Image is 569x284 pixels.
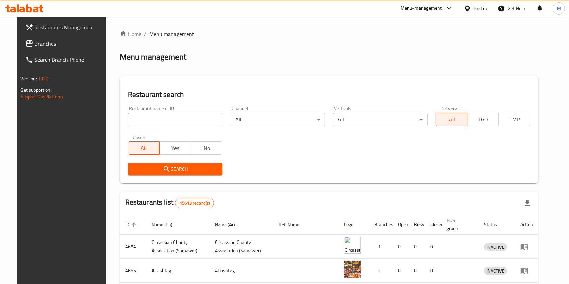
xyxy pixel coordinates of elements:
span: Menu management [149,30,194,38]
td: 4655 [120,259,146,283]
a: Branches [20,35,112,52]
th: Logo [338,214,369,235]
td: 0 [409,235,425,259]
span: M [557,5,561,12]
td: 2 [369,259,392,283]
div: Export file [519,195,536,211]
a: Home [120,30,141,38]
span: 15613 record(s) [175,200,214,206]
span: Status [484,221,506,229]
span: All [131,143,157,153]
td: #Hashtag [210,259,274,283]
th: Open [392,214,409,235]
span: Name (Ar) [215,221,244,229]
div: All [231,113,325,126]
h2: Menu management [120,52,186,62]
span: Version: [21,74,37,83]
button: Search [128,163,222,175]
nav: breadcrumb [120,30,539,38]
button: TGO [467,113,499,126]
span: Get support on: [21,86,52,94]
button: All [436,113,467,126]
a: Support.OpsPlatform [21,92,63,101]
td: 1 [369,235,392,259]
img: #Hashtag [344,261,361,278]
span: TMP [502,115,527,124]
h2: Restaurant search [128,90,531,100]
td: 0 [392,235,409,259]
th: Closed [425,214,441,235]
td: ​Circassian ​Charity ​Association​ (Samawer) [146,235,210,259]
span: Ref. Name [279,221,308,229]
span: Restaurants Management [35,23,107,31]
td: ​Circassian ​Charity ​Association​ (Samawer) [210,235,274,259]
a: Search Branch Phone [20,52,112,68]
th: Action [515,214,538,235]
button: All [128,141,160,155]
span: Yes [162,143,188,153]
td: 0 [425,259,441,283]
div: Menu-management [401,4,442,12]
span: 1.0.0 [38,74,49,83]
span: Search [133,165,217,173]
li: / [144,30,146,38]
span: All [439,115,465,124]
td: 4654 [120,235,146,259]
label: Upsell [133,135,145,139]
img: ​Circassian ​Charity ​Association​ (Samawer) [344,237,361,254]
span: POS group [446,216,471,232]
td: #Hashtag [146,259,210,283]
div: Menu [520,266,533,275]
div: Total records count [175,198,214,208]
div: All [333,113,428,126]
span: TGO [470,115,496,124]
span: Search Branch Phone [35,56,107,64]
input: Search for restaurant name or ID.. [128,113,222,126]
span: Branches [35,39,107,48]
td: 0 [425,235,441,259]
span: INACTIVE [484,267,507,275]
td: 0 [392,259,409,283]
th: Busy [409,214,425,235]
div: Jordan [474,5,487,12]
label: Delivery [440,106,457,111]
th: Branches [369,214,392,235]
button: Yes [159,141,191,155]
span: No [194,143,220,153]
button: No [191,141,222,155]
td: 0 [409,259,425,283]
a: Restaurants Management [20,19,112,35]
div: Menu [520,243,533,251]
span: ID [125,221,138,229]
button: TMP [498,113,530,126]
h2: Restaurants list [125,197,214,208]
span: INACTIVE [484,243,507,251]
span: Name (En) [152,221,181,229]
